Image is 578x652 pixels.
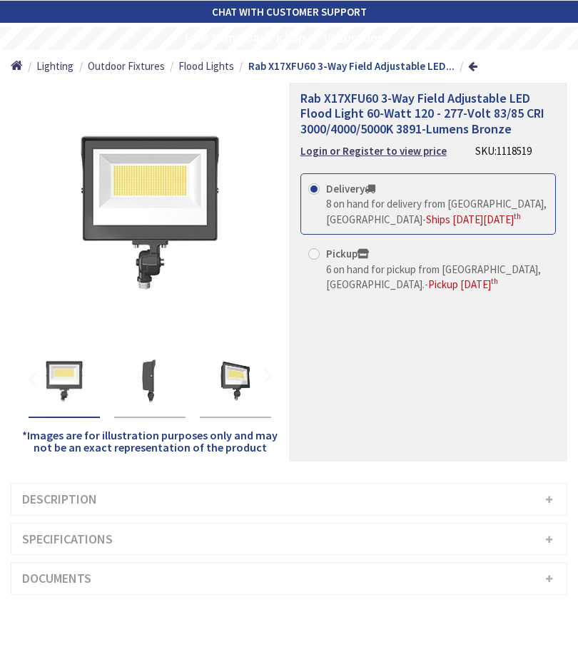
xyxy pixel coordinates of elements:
[300,144,447,158] strong: Login or Register to view price
[11,563,567,594] h3: Documents
[326,197,547,225] span: 8 on hand for delivery from [GEOGRAPHIC_DATA], [GEOGRAPHIC_DATA]
[88,58,165,73] a: Outdoor Fixtures
[200,345,271,418] div: Rab X17XFU60 3-Way Field Adjustable LED Flood Light 60-Watt 120 - 277-Volt 83/85 CRI 3000/4000/50...
[326,247,369,260] strong: Pickup
[326,263,541,291] span: 6 on hand for pickup from [GEOGRAPHIC_DATA], [GEOGRAPHIC_DATA].
[21,429,278,454] h5: *Images are for illustration purposes only and may not be an exact representation of the product
[114,345,186,418] div: Rab X17XFU60 3-Way Field Adjustable LED Flood Light 60-Watt 120 - 277-Volt 83/85 CRI 3000/4000/50...
[11,484,567,515] h3: Description
[426,213,521,226] span: Ships [DATE][DATE]
[178,58,234,73] a: Flood Lights
[248,59,455,73] strong: Rab X17XFU60 3-Way Field Adjustable LED...
[326,262,548,292] div: -
[185,32,390,44] rs-layer: Free Same Day Pickup at 19 Locations
[11,524,567,555] h3: Specifications
[36,352,93,409] img: Rab X17XFU60 3-Way Field Adjustable LED Flood Light 60-Watt 120 - 277-Volt 83/85 CRI 3000/4000/50...
[212,5,367,19] strong: CHAT WITH CUSTOMER SUPPORT
[428,277,498,291] span: Pickup [DATE]
[326,196,548,227] div: -
[178,59,234,73] span: Flood Lights
[43,104,257,318] img: Rab X17XFU60 3-Way Field Adjustable LED Flood Light 60-Watt 120 - 277-Volt 83/85 CRI 3000/4000/50...
[121,352,178,409] img: Rab X17XFU60 3-Way Field Adjustable LED Flood Light 60-Watt 120 - 277-Volt 83/85 CRI 3000/4000/50...
[326,182,375,195] strong: Delivery
[497,144,532,158] span: 1118519
[207,352,264,409] img: Rab X17XFU60 3-Way Field Adjustable LED Flood Light 60-Watt 120 - 277-Volt 83/85 CRI 3000/4000/50...
[514,211,521,221] sup: th
[36,58,73,73] a: Lighting
[475,143,532,158] div: SKU:
[29,345,100,418] div: Rab X17XFU60 3-Way Field Adjustable LED Flood Light 60-Watt 120 - 277-Volt 83/85 CRI 3000/4000/50...
[491,276,498,286] sup: th
[88,59,165,73] span: Outdoor Fixtures
[36,59,73,73] span: Lighting
[300,90,544,137] span: Rab X17XFU60 3-Way Field Adjustable LED Flood Light 60-Watt 120 - 277-Volt 83/85 CRI 3000/4000/50...
[300,143,447,158] a: Login or Register to view price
